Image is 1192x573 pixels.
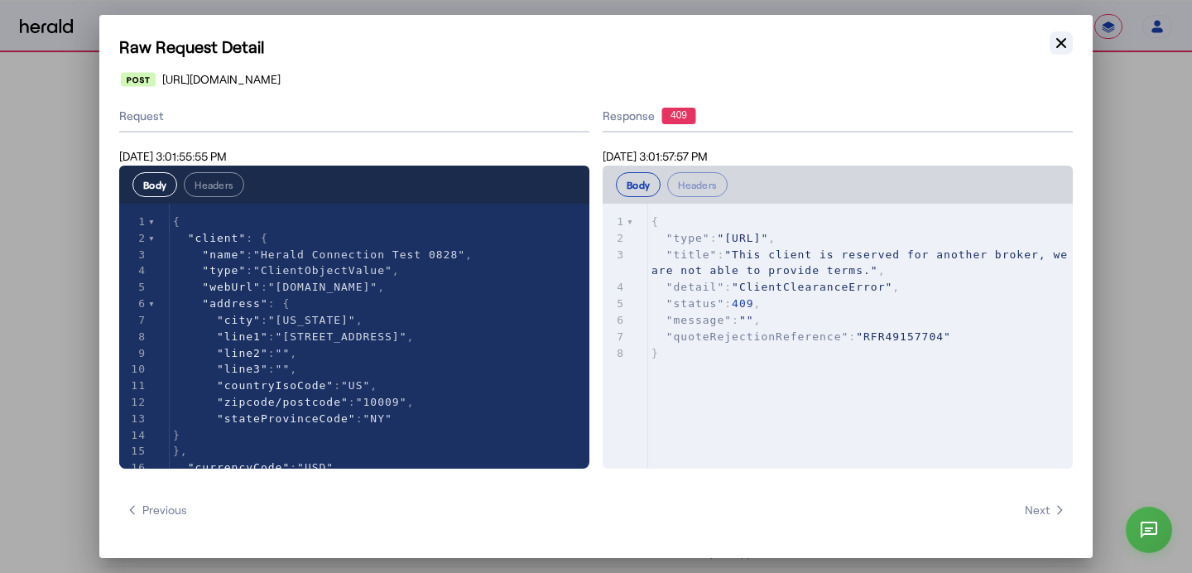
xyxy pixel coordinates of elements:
span: : , [651,232,776,244]
span: "zipcode/postcode" [217,396,348,408]
span: : , [173,330,414,343]
div: 1 [119,214,148,230]
div: 16 [119,460,148,476]
span: Previous [126,502,187,518]
span: : , [173,314,363,326]
span: "[US_STATE]" [268,314,356,326]
div: 12 [119,394,148,411]
button: Body [132,172,177,197]
span: "quoteRejectionReference" [666,330,849,343]
span: : , [651,248,1075,277]
span: "RFR49157704" [856,330,951,343]
span: : , [173,281,385,293]
span: [URL][DOMAIN_NAME] [162,71,281,88]
div: 11 [119,378,148,394]
div: 2 [119,230,148,247]
span: : , [651,281,900,293]
span: : { [173,297,290,310]
span: "countryIsoCode" [217,379,334,392]
span: : , [173,363,297,375]
div: 9 [119,345,148,362]
span: "" [276,363,291,375]
div: 8 [603,345,627,362]
div: Request [119,101,589,132]
div: 3 [603,247,627,263]
button: Headers [667,172,728,197]
div: 6 [119,296,148,312]
div: 7 [119,312,148,329]
span: : , [173,347,297,359]
span: : , [651,297,762,310]
span: "city" [217,314,261,326]
span: "[STREET_ADDRESS]" [276,330,407,343]
button: Previous [119,495,194,525]
span: "detail" [666,281,725,293]
span: : , [173,248,473,261]
span: "title" [666,248,718,261]
span: "type" [202,264,246,277]
span: }, [173,445,188,457]
span: "This client is reserved for another broker, we are not able to provide terms." [651,248,1075,277]
span: "10009" [356,396,407,408]
span: "" [276,347,291,359]
span: : [651,330,951,343]
span: : [173,412,392,425]
span: "client" [188,232,247,244]
div: 10 [119,361,148,378]
span: : , [173,264,400,277]
span: [DATE] 3:01:57:57 PM [603,149,708,163]
span: { [173,215,180,228]
span: "[DOMAIN_NAME]" [268,281,377,293]
span: "line3" [217,363,268,375]
div: 14 [119,427,148,444]
span: "message" [666,314,732,326]
span: "webUrl" [202,281,261,293]
span: : , [651,314,762,326]
div: 6 [603,312,627,329]
span: : , [173,461,341,474]
div: 5 [603,296,627,312]
span: "status" [666,297,725,310]
div: 1 [603,214,627,230]
button: Headers [184,172,244,197]
button: Next [1018,495,1073,525]
div: 3 [119,247,148,263]
text: 409 [670,109,687,121]
div: 4 [603,279,627,296]
div: 13 [119,411,148,427]
span: : { [173,232,268,244]
div: 8 [119,329,148,345]
div: 5 [119,279,148,296]
span: "ClientObjectValue" [253,264,392,277]
span: } [651,347,659,359]
div: Response [603,108,1073,124]
button: Body [616,172,661,197]
span: "currencyCode" [188,461,291,474]
div: 15 [119,443,148,460]
span: : , [173,379,377,392]
span: "" [739,314,754,326]
span: [DATE] 3:01:55:55 PM [119,149,227,163]
div: 4 [119,262,148,279]
span: Next [1025,502,1066,518]
span: } [173,429,180,441]
span: "line2" [217,347,268,359]
span: "type" [666,232,710,244]
span: { [651,215,659,228]
div: 7 [603,329,627,345]
span: "stateProvinceCode" [217,412,356,425]
span: "name" [202,248,246,261]
span: "US" [341,379,370,392]
span: "Herald Connection Test 0828" [253,248,465,261]
span: "NY" [363,412,392,425]
span: "[URL]" [717,232,768,244]
span: 409 [732,297,753,310]
span: "USD" [297,461,334,474]
div: 2 [603,230,627,247]
span: : , [173,396,414,408]
span: "ClientClearanceError" [732,281,892,293]
span: "address" [202,297,267,310]
h1: Raw Request Detail [119,35,1073,58]
span: "line1" [217,330,268,343]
